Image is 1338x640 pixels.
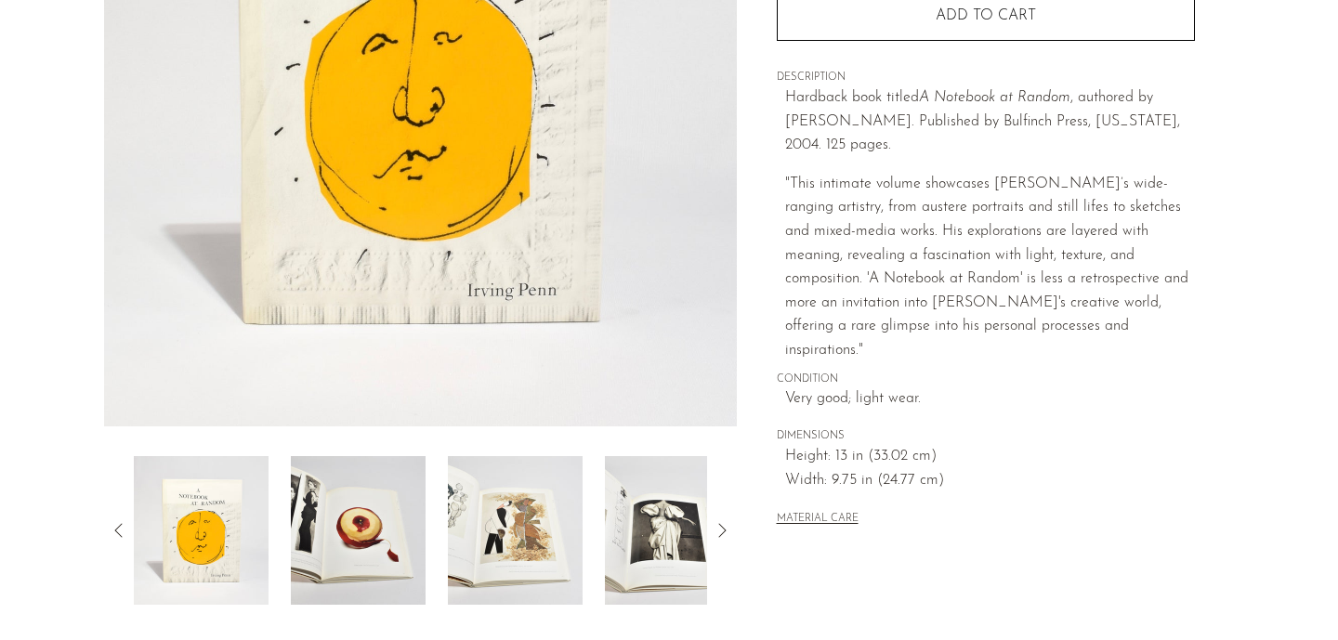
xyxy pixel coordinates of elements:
[919,90,1070,105] em: A Notebook at Random
[777,513,859,527] button: MATERIAL CARE
[785,173,1195,363] p: "This intimate volume showcases [PERSON_NAME]’s wide-ranging artistry, from austere portraits and...
[936,8,1036,23] span: Add to cart
[291,456,426,605] img: Irving Penn: A Notebook at Random
[785,445,1195,469] span: Height: 13 in (33.02 cm)
[785,469,1195,493] span: Width: 9.75 in (24.77 cm)
[777,372,1195,388] span: CONDITION
[785,387,1195,411] span: Very good; light wear.
[777,70,1195,86] span: DESCRIPTION
[605,456,740,605] img: Irving Penn: A Notebook at Random
[785,86,1195,158] p: Hardback book titled , authored by [PERSON_NAME]. Published by Bulfinch Press, [US_STATE], 2004. ...
[777,428,1195,445] span: DIMENSIONS
[448,456,583,605] img: Irving Penn: A Notebook at Random
[134,456,269,605] img: Irving Penn: A Notebook at Random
